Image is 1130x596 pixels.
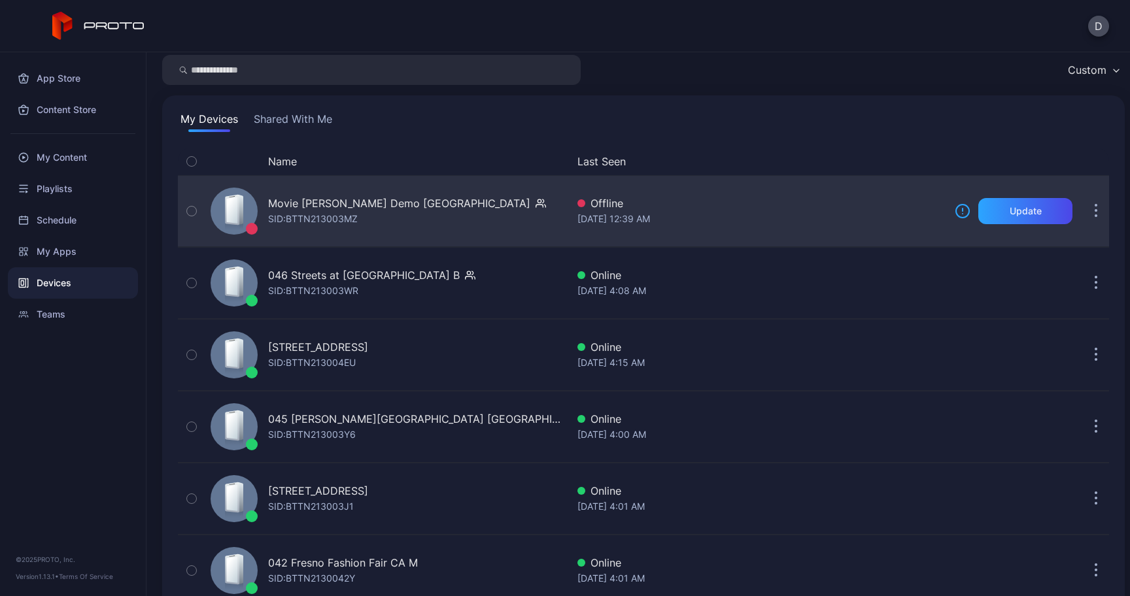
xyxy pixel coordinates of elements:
[268,499,354,514] div: SID: BTTN213003J1
[268,483,368,499] div: [STREET_ADDRESS]
[268,339,368,355] div: [STREET_ADDRESS]
[268,211,358,227] div: SID: BTTN213003MZ
[8,236,138,267] a: My Apps
[268,154,297,169] button: Name
[268,195,530,211] div: Movie [PERSON_NAME] Demo [GEOGRAPHIC_DATA]
[577,267,944,283] div: Online
[577,355,944,371] div: [DATE] 4:15 AM
[8,299,138,330] a: Teams
[950,154,1067,169] div: Update Device
[577,411,944,427] div: Online
[577,154,939,169] button: Last Seen
[577,211,944,227] div: [DATE] 12:39 AM
[268,411,567,427] div: 045 [PERSON_NAME][GEOGRAPHIC_DATA] [GEOGRAPHIC_DATA]
[1068,63,1106,76] div: Custom
[1010,206,1042,216] div: Update
[178,111,241,132] button: My Devices
[8,173,138,205] a: Playlists
[268,283,358,299] div: SID: BTTN213003WR
[577,483,944,499] div: Online
[8,205,138,236] a: Schedule
[577,283,944,299] div: [DATE] 4:08 AM
[251,111,335,132] button: Shared With Me
[16,554,130,565] div: © 2025 PROTO, Inc.
[978,198,1072,224] button: Update
[268,571,355,586] div: SID: BTTN2130042Y
[577,427,944,442] div: [DATE] 4:00 AM
[8,142,138,173] a: My Content
[59,572,113,580] a: Terms Of Service
[268,267,460,283] div: 046 Streets at [GEOGRAPHIC_DATA] B
[268,427,356,442] div: SID: BTTN213003Y6
[8,94,138,125] a: Content Store
[1061,55,1125,85] button: Custom
[16,572,59,580] span: Version 1.13.1 •
[577,499,944,514] div: [DATE] 4:01 AM
[1088,16,1109,37] button: D
[8,267,138,299] a: Devices
[268,355,356,371] div: SID: BTTN213004EU
[268,555,418,571] div: 042 Fresno Fashion Fair CA M
[1083,154,1109,169] div: Options
[577,571,944,586] div: [DATE] 4:01 AM
[8,63,138,94] a: App Store
[577,195,944,211] div: Offline
[577,339,944,355] div: Online
[577,555,944,571] div: Online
